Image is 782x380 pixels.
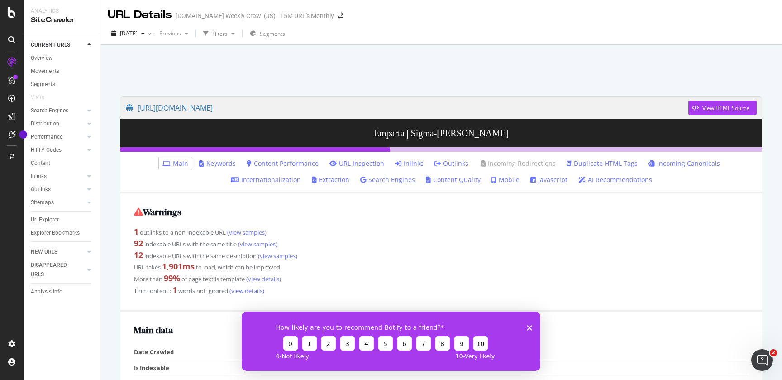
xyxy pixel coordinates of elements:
[31,80,55,89] div: Segments
[31,198,85,207] a: Sitemaps
[260,30,285,38] span: Segments
[31,247,57,257] div: NEW URLS
[31,215,59,225] div: Url Explorer
[162,261,195,272] strong: 1,901 ms
[31,247,85,257] a: NEW URLS
[31,172,47,181] div: Inlinks
[31,119,85,129] a: Distribution
[134,344,288,360] td: Date Crawled
[172,284,177,295] strong: 1
[108,26,148,41] button: [DATE]
[134,325,749,335] h2: Main data
[648,159,720,168] a: Incoming Canonicals
[134,238,143,249] strong: 92
[134,207,749,217] h2: Warnings
[31,287,94,297] a: Analysis Info
[31,53,52,63] div: Overview
[134,261,749,273] div: URL takes to load, which can be improved
[200,26,238,41] button: Filters
[312,175,349,184] a: Extraction
[231,175,301,184] a: Internationalization
[120,29,138,37] span: 2025 Sep. 3rd
[31,228,80,238] div: Explorer Bookmarks
[31,15,93,25] div: SiteCrawler
[162,159,188,168] a: Main
[245,275,281,283] a: (view details)
[31,132,62,142] div: Performance
[134,250,143,260] strong: 12
[199,159,236,168] a: Keywords
[491,175,520,184] a: Mobile
[395,159,424,168] a: Inlinks
[567,159,638,168] a: Duplicate HTML Tags
[176,11,334,20] div: [DOMAIN_NAME] Weekly Crawl (JS) - 15M URL's Monthly
[31,185,51,194] div: Outlinks
[31,67,94,76] a: Movements
[126,96,688,119] a: [URL][DOMAIN_NAME]
[134,273,749,284] div: More than of page text is template
[120,119,762,147] h3: Emparta | Sigma-[PERSON_NAME]
[770,349,777,356] span: 2
[530,175,567,184] a: Javascript
[31,215,94,225] a: Url Explorer
[108,7,172,23] div: URL Details
[31,172,85,181] a: Inlinks
[31,228,94,238] a: Explorer Bookmarks
[360,175,415,184] a: Search Engines
[156,26,192,41] button: Previous
[164,273,180,284] strong: 99 %
[31,287,62,297] div: Analysis Info
[228,287,264,295] a: (view details)
[246,26,289,41] button: Segments
[31,106,85,115] a: Search Engines
[31,53,94,63] a: Overview
[226,228,267,236] a: (view samples)
[257,252,297,260] a: (view samples)
[31,119,59,129] div: Distribution
[31,7,93,15] div: Analytics
[434,159,468,168] a: Outlinks
[31,260,76,279] div: DISAPPEARED URLS
[688,101,757,115] button: View HTML Source
[426,175,481,184] a: Content Quality
[31,159,94,168] a: Content
[31,132,85,142] a: Performance
[134,250,749,261] div: indexable URLs with the same description
[31,106,68,115] div: Search Engines
[31,93,53,102] a: Visits
[31,185,85,194] a: Outlinks
[134,238,749,250] div: indexable URLs with the same title
[212,30,228,38] div: Filters
[148,29,156,37] span: vs
[134,226,138,237] strong: 1
[31,93,44,102] div: Visits
[578,175,652,184] a: AI Recommendations
[31,40,85,50] a: CURRENT URLS
[247,159,319,168] a: Content Performance
[31,198,54,207] div: Sitemaps
[19,130,27,139] div: Tooltip anchor
[31,260,85,279] a: DISAPPEARED URLS
[329,159,384,168] a: URL Inspection
[134,284,749,296] div: Thin content : words not ignored
[751,349,773,371] iframe: Intercom live chat
[479,159,556,168] a: Incoming Redirections
[156,29,181,37] span: Previous
[31,40,70,50] div: CURRENT URLS
[338,13,343,19] div: arrow-right-arrow-left
[242,312,540,371] iframe: Survey from Botify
